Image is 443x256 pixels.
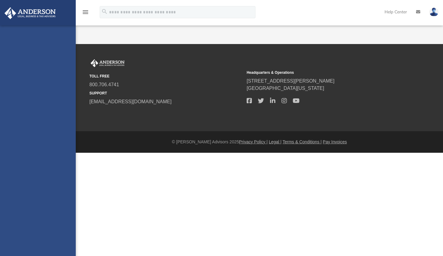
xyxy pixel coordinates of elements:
[429,8,438,16] img: User Pic
[89,90,242,96] small: SUPPORT
[3,7,58,19] img: Anderson Advisors Platinum Portal
[247,70,400,75] small: Headquarters & Operations
[89,59,126,67] img: Anderson Advisors Platinum Portal
[76,139,443,145] div: © [PERSON_NAME] Advisors 2025
[239,139,268,144] a: Privacy Policy |
[323,139,347,144] a: Pay Invoices
[82,12,89,16] a: menu
[89,99,172,104] a: [EMAIL_ADDRESS][DOMAIN_NAME]
[89,73,242,79] small: TOLL FREE
[82,9,89,16] i: menu
[101,8,108,15] i: search
[247,86,324,91] a: [GEOGRAPHIC_DATA][US_STATE]
[247,78,335,84] a: [STREET_ADDRESS][PERSON_NAME]
[269,139,281,144] a: Legal |
[283,139,322,144] a: Terms & Conditions |
[89,82,119,87] a: 800.706.4741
